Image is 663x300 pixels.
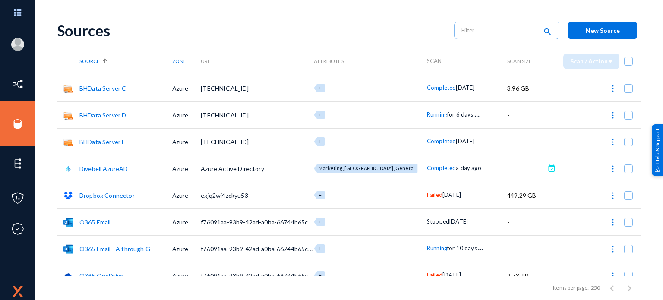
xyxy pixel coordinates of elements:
span: f76091aa-93b9-42ad-a0ba-66744b65c468 [201,272,319,279]
img: icon-more.svg [609,218,617,227]
a: O365 Email - A through G [79,245,150,253]
div: Zone [172,58,201,64]
span: . [480,242,481,252]
td: Azure [172,75,201,101]
span: [TECHNICAL_ID] [201,85,249,92]
td: 3.96 GB [507,75,545,101]
img: icon-policies.svg [11,192,24,205]
span: Failed [427,272,442,278]
div: 250 [591,284,600,292]
span: + [319,192,322,198]
span: Completed [427,138,456,145]
a: O365 OneDrive [79,272,123,279]
span: . [478,242,480,252]
img: o365mail.svg [63,218,73,227]
span: Source [79,58,100,64]
button: Next page [621,279,638,297]
td: Azure [172,262,201,289]
td: - [507,235,545,262]
a: Dropbox Connector [79,192,135,199]
span: . [481,242,483,252]
span: [DATE] [456,84,474,91]
img: smb.png [63,111,73,120]
span: + [319,139,322,144]
img: azuread.png [63,164,73,174]
span: + [319,85,322,91]
span: Running [427,111,447,118]
td: Azure [172,101,201,128]
span: a day ago [456,164,481,171]
span: for 10 days [447,245,477,252]
td: Azure [172,155,201,182]
td: - [507,101,545,128]
img: icon-sources.svg [11,117,24,130]
img: icon-compliance.svg [11,222,24,235]
img: app launcher [5,3,31,22]
span: . [476,108,478,118]
img: smb.png [63,84,73,93]
span: Azure Active Directory [201,165,264,172]
button: Previous page [603,279,621,297]
div: Items per page: [553,284,589,292]
span: . [478,108,480,118]
span: f76091aa-93b9-42ad-a0ba-66744b65c468 [201,245,319,253]
td: Azure [172,182,201,208]
span: Failed [427,191,442,198]
td: - [507,155,545,182]
span: Completed [427,164,456,171]
a: BHData Server E [79,138,125,145]
img: icon-more.svg [609,138,617,146]
span: . [474,108,476,118]
span: f76091aa-93b9-42ad-a0ba-66744b65c468 [201,218,319,226]
div: Sources [57,22,445,39]
span: [DATE] [442,272,461,278]
img: help_support.svg [655,166,660,172]
img: icon-more.svg [609,272,617,280]
a: Divebell AzureAD [79,165,128,172]
img: onedrive.png [63,271,73,281]
a: O365 Email [79,218,111,226]
img: dropbox.svg [63,191,73,200]
span: [DATE] [449,218,468,225]
span: Stopped [427,218,449,225]
a: BHData Server C [79,85,126,92]
mat-icon: search [542,26,552,38]
img: smb.png [63,137,73,147]
img: icon-more.svg [609,164,617,173]
span: for 6 days [447,111,474,118]
input: Filter [461,24,537,37]
td: Azure [172,128,201,155]
span: exjq2wi4zckyu53 [201,192,248,199]
img: icon-inventory.svg [11,78,24,91]
td: 2.73 TB [507,262,545,289]
span: + [319,219,322,224]
img: blank-profile-picture.png [11,38,24,51]
span: + [319,246,322,251]
span: Marketing, [GEOGRAPHIC_DATA], General [319,165,415,171]
span: + [319,272,322,278]
img: icon-more.svg [609,111,617,120]
img: o365mail.svg [63,244,73,254]
img: icon-more.svg [609,191,617,200]
span: Scan [427,57,442,64]
button: New Source [568,22,637,39]
span: [TECHNICAL_ID] [201,111,249,119]
div: Help & Support [652,124,663,176]
img: icon-more.svg [609,84,617,93]
td: Azure [172,235,201,262]
span: URL [201,58,210,64]
span: [DATE] [456,138,474,145]
td: - [507,208,545,235]
span: Completed [427,84,456,91]
span: Zone [172,58,186,64]
span: Attributes [314,58,344,64]
td: Azure [172,208,201,235]
img: icon-more.svg [609,245,617,253]
td: - [507,128,545,155]
span: [TECHNICAL_ID] [201,138,249,145]
span: Running [427,245,447,252]
span: New Source [586,27,620,34]
span: + [319,112,322,117]
a: BHData Server D [79,111,126,119]
span: Scan Size [507,58,532,64]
